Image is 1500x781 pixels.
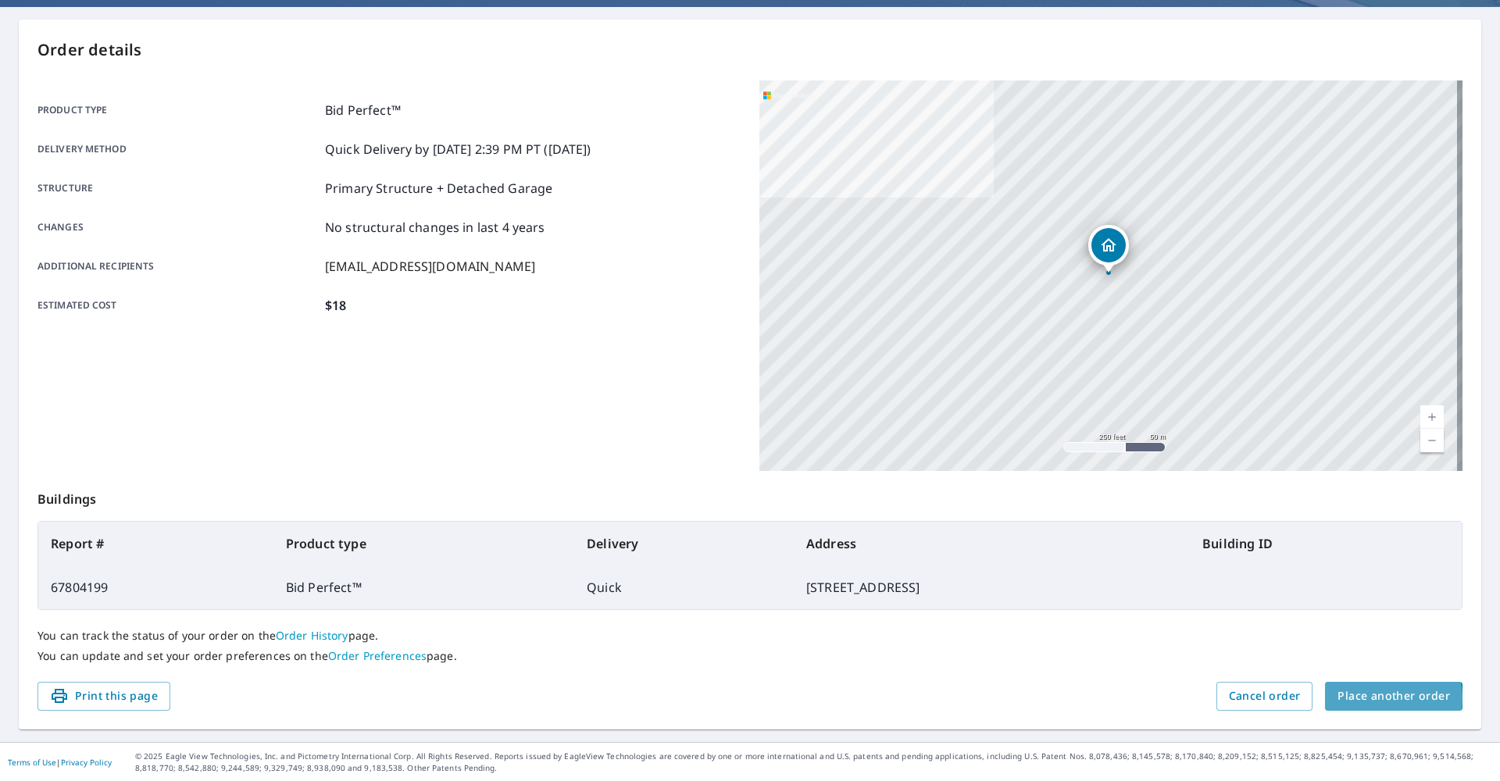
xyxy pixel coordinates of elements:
th: Delivery [574,522,794,565]
p: Bid Perfect™ [325,101,401,119]
p: Additional recipients [37,257,319,276]
p: Changes [37,218,319,237]
p: Primary Structure + Detached Garage [325,179,552,198]
p: Estimated cost [37,296,319,315]
th: Product type [273,522,574,565]
a: Privacy Policy [61,757,112,768]
a: Order History [276,628,348,643]
td: 67804199 [38,565,273,609]
th: Building ID [1190,522,1462,565]
a: Current Level 17, Zoom Out [1420,429,1444,452]
a: Terms of Use [8,757,56,768]
p: You can update and set your order preferences on the page. [37,649,1462,663]
p: No structural changes in last 4 years [325,218,545,237]
td: [STREET_ADDRESS] [794,565,1190,609]
p: Structure [37,179,319,198]
p: Quick Delivery by [DATE] 2:39 PM PT ([DATE]) [325,140,591,159]
p: You can track the status of your order on the page. [37,629,1462,643]
button: Print this page [37,682,170,711]
div: Dropped pin, building 1, Residential property, 3640 La Hacienda Dr San Bernardino, CA 92404 [1088,225,1129,273]
td: Bid Perfect™ [273,565,574,609]
p: Order details [37,38,1462,62]
p: [EMAIL_ADDRESS][DOMAIN_NAME] [325,257,535,276]
a: Order Preferences [328,648,427,663]
a: Current Level 17, Zoom In [1420,405,1444,429]
p: Product type [37,101,319,119]
p: Buildings [37,471,1462,521]
th: Address [794,522,1190,565]
button: Place another order [1325,682,1462,711]
button: Cancel order [1216,682,1313,711]
th: Report # [38,522,273,565]
p: $18 [325,296,346,315]
td: Quick [574,565,794,609]
span: Place another order [1337,686,1450,706]
p: | [8,758,112,767]
p: Delivery method [37,140,319,159]
p: © 2025 Eagle View Technologies, Inc. and Pictometry International Corp. All Rights Reserved. Repo... [135,751,1492,774]
span: Cancel order [1229,686,1301,706]
span: Print this page [50,686,158,706]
